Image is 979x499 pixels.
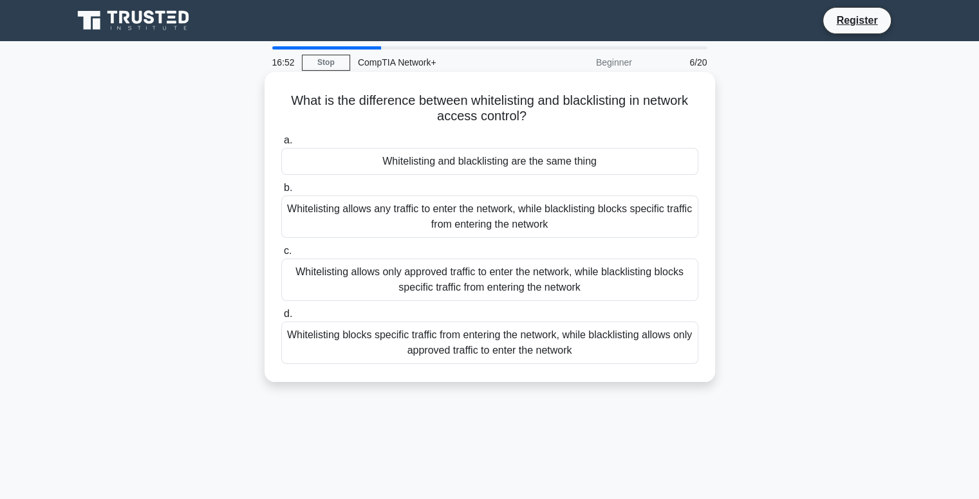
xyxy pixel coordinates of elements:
div: Beginner [527,50,640,75]
h5: What is the difference between whitelisting and blacklisting in network access control? [280,93,700,125]
span: c. [284,245,292,256]
div: 16:52 [265,50,302,75]
div: Whitelisting allows any traffic to enter the network, while blacklisting blocks specific traffic ... [281,195,698,238]
span: b. [284,182,292,193]
div: Whitelisting and blacklisting are the same thing [281,148,698,175]
a: Stop [302,55,350,71]
div: 6/20 [640,50,715,75]
span: a. [284,134,292,145]
span: d. [284,308,292,319]
a: Register [828,12,885,28]
div: Whitelisting allows only approved traffic to enter the network, while blacklisting blocks specifi... [281,259,698,301]
div: Whitelisting blocks specific traffic from entering the network, while blacklisting allows only ap... [281,322,698,364]
div: CompTIA Network+ [350,50,527,75]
